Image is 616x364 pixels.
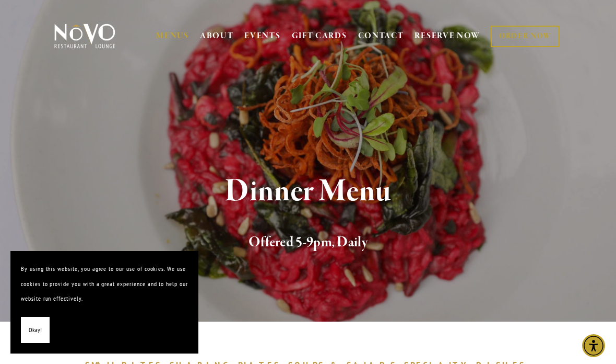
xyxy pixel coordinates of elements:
p: By using this website, you agree to our use of cookies. We use cookies to provide you with a grea... [21,261,188,306]
a: ABOUT [200,31,234,41]
a: ORDER NOW [491,26,559,47]
section: Cookie banner [10,251,198,354]
h1: Dinner Menu [68,175,549,209]
a: CONTACT [358,26,404,46]
img: Novo Restaurant &amp; Lounge [52,23,117,49]
a: MENUS [156,31,189,41]
button: Okay! [21,317,50,344]
div: Accessibility Menu [582,334,605,357]
a: EVENTS [244,31,280,41]
a: RESERVE NOW [414,26,480,46]
h2: Offered 5-9pm, Daily [68,232,549,254]
a: GIFT CARDS [292,26,347,46]
span: Okay! [29,323,42,338]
